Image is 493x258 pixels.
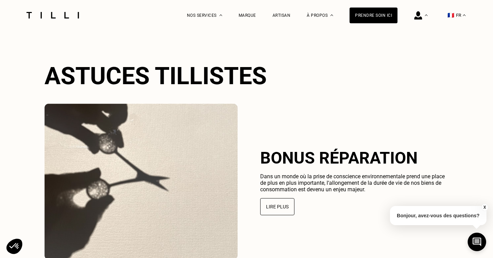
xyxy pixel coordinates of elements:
[481,204,488,211] button: X
[260,148,448,168] h2: Bonus réparation
[350,8,397,23] a: Prendre soin ici
[273,13,291,18] a: Artisan
[447,12,454,18] span: 🇫🇷
[463,14,466,16] img: menu déroulant
[260,198,294,215] button: Lire plus
[390,206,486,225] p: Bonjour, avez-vous des questions?
[239,13,256,18] a: Marque
[425,14,428,16] img: Menu déroulant
[330,14,333,16] img: Menu déroulant à propos
[414,11,422,20] img: icône connexion
[219,14,222,16] img: Menu déroulant
[260,173,445,193] span: Dans un monde où la prise de conscience environnementale prend une place de plus en plus importan...
[24,12,81,18] img: Logo du service de couturière Tilli
[45,62,448,90] h2: Astuces Tillistes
